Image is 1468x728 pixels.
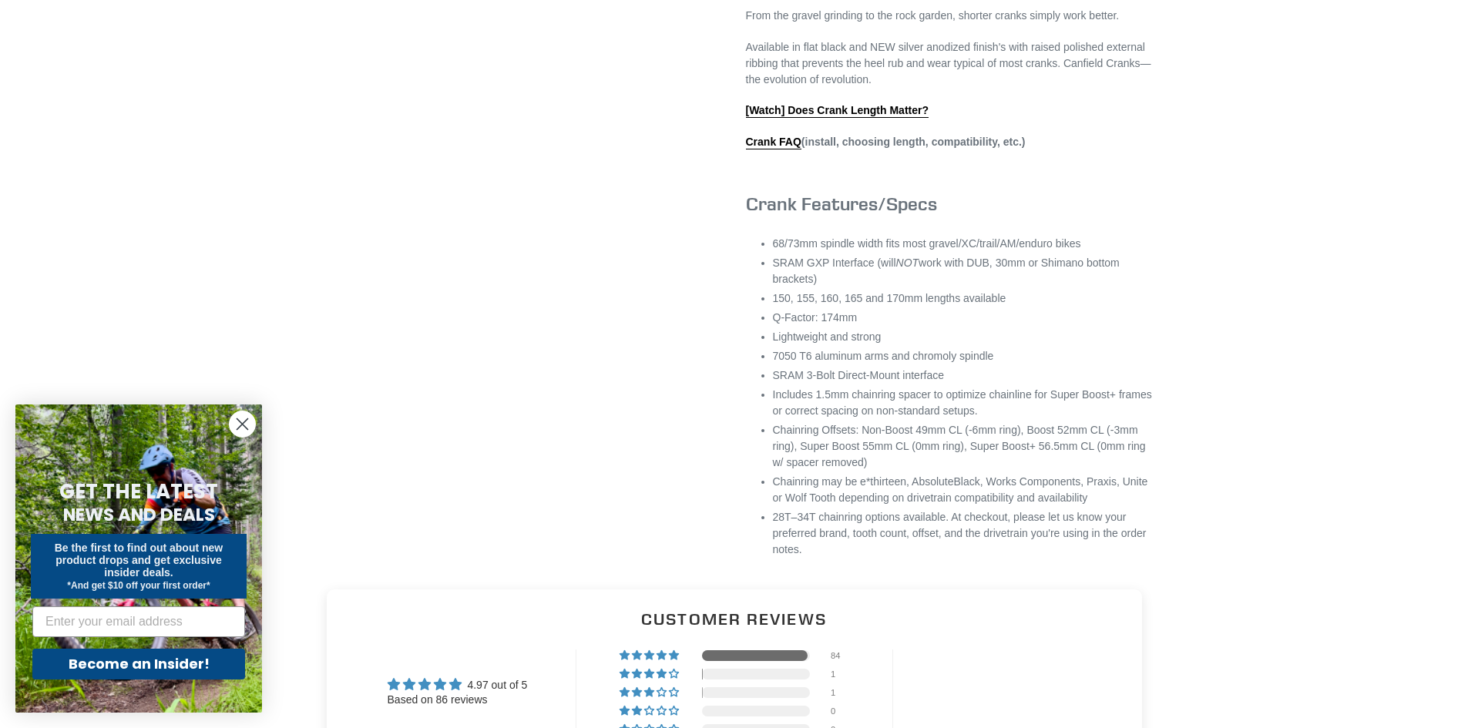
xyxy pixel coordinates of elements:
p: Available in flat black and NEW silver anodized finish's with raised polished external ribbing th... [746,39,1154,88]
div: Average rating is 4.97 stars [388,676,528,693]
span: 4.97 out of 5 [467,679,527,691]
input: Enter your email address [32,606,245,637]
div: Based on 86 reviews [388,693,528,708]
span: GET THE LATEST [59,478,218,505]
div: 84 [831,650,849,661]
div: 1 [831,687,849,698]
p: From the gravel grinding to the rock garden, shorter cranks simply work better. [746,8,1154,24]
li: Chainring may be e*thirteen, AbsoluteBlack, Works Components, Praxis, Unite or Wolf Tooth dependi... [773,474,1154,506]
strong: (install, choosing length, compatibility, etc.) [746,136,1026,149]
span: Be the first to find out about new product drops and get exclusive insider deals. [55,542,223,579]
li: Chainring Offsets: Non-Boost 49mm CL (-6mm ring), Boost 52mm CL (-3mm ring), Super Boost 55mm CL ... [773,422,1154,471]
button: Close dialog [229,411,256,438]
a: [Watch] Does Crank Length Matter? [746,104,929,118]
em: NOT [896,257,919,269]
div: 1% (1) reviews with 3 star rating [620,687,681,698]
li: Includes 1.5mm chainring spacer to optimize chainline for Super Boost+ frames or correct spacing ... [773,387,1154,419]
li: 28T–34T chainring options available. At checkout, please let us know your preferred brand, tooth ... [773,509,1154,558]
h3: Crank Features/Specs [746,193,1154,215]
li: Q-Factor: 174mm [773,310,1154,326]
li: SRAM GXP Interface (will work with DUB, 30mm or Shimano bottom brackets) [773,255,1154,287]
span: NEWS AND DEALS [63,502,215,527]
h2: Customer Reviews [339,608,1130,630]
div: 98% (84) reviews with 5 star rating [620,650,681,661]
div: 1% (1) reviews with 4 star rating [620,669,681,679]
li: Lightweight and strong [773,329,1154,345]
button: Become an Insider! [32,649,245,679]
a: Crank FAQ [746,136,801,149]
li: 7050 T6 aluminum arms and chromoly spindle [773,348,1154,364]
span: *And get $10 off your first order* [67,580,210,591]
li: SRAM 3-Bolt Direct-Mount interface [773,367,1154,384]
li: 150, 155, 160, 165 and 170mm lengths available [773,290,1154,307]
div: 1 [831,669,849,679]
li: 68/73mm spindle width fits most gravel/XC/trail/AM/enduro bikes [773,236,1154,252]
